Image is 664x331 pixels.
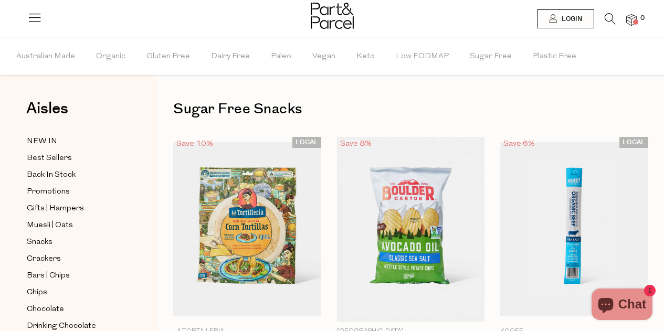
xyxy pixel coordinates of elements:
a: Snacks [27,236,122,249]
span: Bars | Chips [27,270,70,282]
span: Back In Stock [27,169,76,181]
span: Snacks [27,236,52,249]
img: Corn Tortillas [173,142,321,316]
span: Crackers [27,253,61,265]
a: Bars | Chips [27,269,122,282]
a: Promotions [27,185,122,198]
span: Promotions [27,186,70,198]
span: Chips [27,286,47,299]
span: Organic [96,38,125,75]
span: Australian Made [16,38,75,75]
span: LOCAL [292,137,321,148]
a: Chips [27,286,122,299]
a: Muesli | Oats [27,219,122,232]
span: LOCAL [619,137,648,148]
div: Save 6% [500,137,538,151]
a: 0 [626,14,637,25]
span: 0 [638,14,647,23]
a: Best Sellers [27,152,122,165]
img: Avocado Oil Canyon Cut [337,137,485,322]
span: NEW IN [27,135,57,148]
div: Save 10% [173,137,216,151]
span: Login [559,15,582,24]
span: Best Sellers [27,152,72,165]
span: Low FODMAP [396,38,449,75]
span: Gifts | Hampers [27,202,84,215]
span: Chocolate [27,303,64,316]
span: Sugar Free [470,38,512,75]
inbox-online-store-chat: Shopify online store chat [588,289,656,323]
span: Vegan [312,38,335,75]
a: Aisles [26,101,68,127]
a: Crackers [27,252,122,265]
span: Dairy Free [211,38,250,75]
span: Plastic Free [533,38,576,75]
a: Chocolate [27,303,122,316]
a: Back In Stock [27,168,122,181]
span: Muesli | Oats [27,219,73,232]
div: Save 8% [337,137,375,151]
span: Keto [356,38,375,75]
h1: Sugar Free Snacks [173,97,648,121]
span: Paleo [271,38,291,75]
img: Organic Beef Stick [500,142,648,316]
a: Login [537,9,594,28]
span: Gluten Free [146,38,190,75]
a: Gifts | Hampers [27,202,122,215]
img: Part&Parcel [311,3,354,29]
span: Aisles [26,97,68,120]
a: NEW IN [27,135,122,148]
